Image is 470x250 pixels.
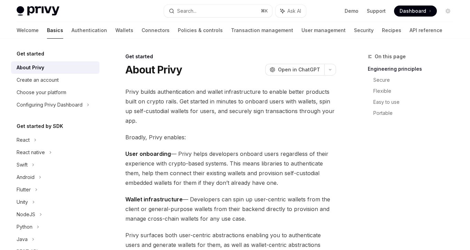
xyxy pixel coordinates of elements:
[142,22,170,39] a: Connectors
[115,22,133,39] a: Wallets
[394,6,437,17] a: Dashboard
[373,74,459,86] a: Secure
[17,50,44,58] h5: Get started
[125,149,336,188] span: — Privy helps developers onboard users regardless of their experience with crypto-based systems. ...
[11,61,99,74] a: About Privy
[125,196,183,203] strong: Wallet infrastructure
[382,22,401,39] a: Recipes
[17,101,83,109] div: Configuring Privy Dashboard
[354,22,374,39] a: Security
[17,88,66,97] div: Choose your platform
[373,108,459,119] a: Portable
[442,6,453,17] button: Toggle dark mode
[125,87,336,126] span: Privy builds authentication and wallet infrastructure to enable better products built on crypto r...
[17,148,45,157] div: React native
[373,97,459,108] a: Easy to use
[231,22,293,39] a: Transaction management
[125,63,182,76] h1: About Privy
[265,64,324,76] button: Open in ChatGPT
[17,186,31,194] div: Flutter
[17,76,59,84] div: Create an account
[17,136,30,144] div: React
[125,132,336,142] span: Broadly, Privy enables:
[178,22,223,39] a: Policies & controls
[410,22,442,39] a: API reference
[177,7,196,15] div: Search...
[125,150,171,157] strong: User onboarding
[367,8,386,14] a: Support
[373,86,459,97] a: Flexible
[125,194,336,223] span: — Developers can spin up user-centric wallets from the client or general-purpose wallets from the...
[345,8,358,14] a: Demo
[17,6,59,16] img: light logo
[17,210,35,219] div: NodeJS
[71,22,107,39] a: Authentication
[375,52,406,61] span: On this page
[287,8,301,14] span: Ask AI
[164,5,272,17] button: Search...⌘K
[11,74,99,86] a: Create an account
[17,63,44,72] div: About Privy
[17,122,63,130] h5: Get started by SDK
[400,8,426,14] span: Dashboard
[276,5,306,17] button: Ask AI
[261,8,268,14] span: ⌘ K
[17,22,39,39] a: Welcome
[47,22,63,39] a: Basics
[301,22,346,39] a: User management
[368,63,459,74] a: Engineering principles
[125,53,336,60] div: Get started
[17,235,28,243] div: Java
[278,66,320,73] span: Open in ChatGPT
[17,161,28,169] div: Swift
[17,173,35,181] div: Android
[17,198,28,206] div: Unity
[11,86,99,99] a: Choose your platform
[17,223,32,231] div: Python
